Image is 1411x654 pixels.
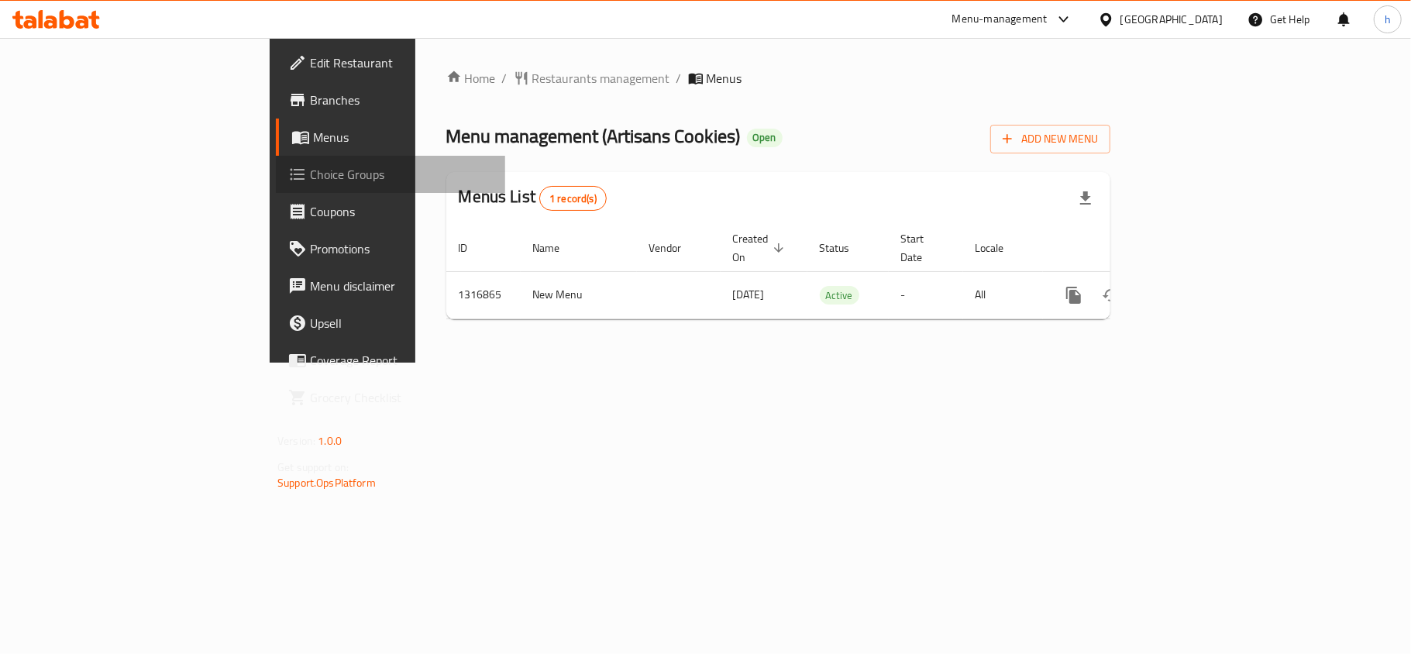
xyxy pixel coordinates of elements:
span: Status [820,239,870,257]
span: [DATE] [733,284,765,305]
a: Menu disclaimer [276,267,505,305]
span: h [1385,11,1391,28]
a: Restaurants management [514,69,670,88]
button: Add New Menu [990,125,1110,153]
span: Get support on: [277,457,349,477]
a: Edit Restaurant [276,44,505,81]
a: Choice Groups [276,156,505,193]
button: Change Status [1093,277,1130,314]
span: Promotions [310,239,493,258]
button: more [1055,277,1093,314]
th: Actions [1043,225,1217,272]
span: Open [747,131,783,144]
span: ID [459,239,488,257]
span: Menu management ( Artisans Cookies ) [446,119,741,153]
span: Created On [733,229,789,267]
span: Version: [277,431,315,451]
h2: Menus List [459,185,607,211]
div: Total records count [539,186,607,211]
div: Active [820,286,859,305]
span: 1.0.0 [318,431,342,451]
span: Coupons [310,202,493,221]
a: Coupons [276,193,505,230]
span: Menus [313,128,493,146]
a: Menus [276,119,505,156]
span: Locale [976,239,1024,257]
a: Grocery Checklist [276,379,505,416]
span: Upsell [310,314,493,332]
td: - [889,271,963,318]
span: Start Date [901,229,945,267]
td: All [963,271,1043,318]
a: Branches [276,81,505,119]
table: enhanced table [446,225,1217,319]
span: Grocery Checklist [310,388,493,407]
span: Name [533,239,580,257]
span: Branches [310,91,493,109]
a: Coverage Report [276,342,505,379]
li: / [676,69,682,88]
span: Active [820,287,859,305]
span: Add New Menu [1003,129,1098,149]
div: [GEOGRAPHIC_DATA] [1120,11,1223,28]
a: Promotions [276,230,505,267]
span: 1 record(s) [540,191,606,206]
span: Coverage Report [310,351,493,370]
span: Restaurants management [532,69,670,88]
a: Upsell [276,305,505,342]
span: Menu disclaimer [310,277,493,295]
div: Export file [1067,180,1104,217]
a: Support.OpsPlatform [277,473,376,493]
span: Choice Groups [310,165,493,184]
span: Menus [707,69,742,88]
nav: breadcrumb [446,69,1110,88]
span: Vendor [649,239,702,257]
td: New Menu [521,271,637,318]
span: Edit Restaurant [310,53,493,72]
div: Menu-management [952,10,1048,29]
div: Open [747,129,783,147]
